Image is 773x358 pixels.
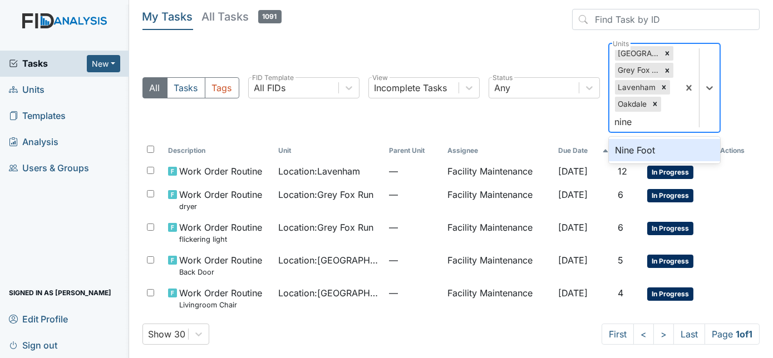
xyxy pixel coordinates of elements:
a: < [633,324,654,345]
span: [DATE] [558,166,588,177]
input: Toggle All Rows Selected [147,146,154,153]
span: [DATE] [558,222,588,233]
input: Find Task by ID [572,9,760,30]
th: Toggle SortBy [164,141,274,160]
span: Location : Grey Fox Run [278,221,373,234]
span: Templates [9,107,66,125]
button: New [87,55,120,72]
a: Tasks [9,57,87,70]
span: Page [705,324,760,345]
th: Toggle SortBy [274,141,384,160]
span: Location : Grey Fox Run [278,188,373,201]
div: Show 30 [149,327,186,341]
div: Oakdale [615,97,649,111]
span: In Progress [647,255,693,268]
span: 6 [618,222,623,233]
span: Work Order Routine Back Door [179,253,262,277]
span: Users & Groups [9,160,89,177]
th: Assignee [443,141,553,160]
th: Toggle SortBy [554,141,613,160]
span: — [389,165,439,178]
span: In Progress [647,166,693,179]
span: Work Order Routine flickering light [179,221,262,245]
span: 12 [618,166,627,177]
span: In Progress [647,189,693,202]
div: All FIDs [254,81,286,95]
small: Livingroom Chair [179,300,262,310]
div: Lavenham [615,80,658,95]
span: [DATE] [558,189,588,200]
span: Location : [GEOGRAPHIC_DATA] [278,253,380,267]
td: Facility Maintenance [443,160,553,183]
th: Toggle SortBy [385,141,444,160]
div: Nine Foot [609,139,720,161]
span: — [389,253,439,267]
div: [GEOGRAPHIC_DATA] [615,46,661,61]
div: Grey Fox Run [615,63,661,77]
span: Edit Profile [9,310,68,327]
a: First [602,324,634,345]
span: [DATE] [558,255,588,266]
button: Tags [205,77,239,98]
button: All [142,77,168,98]
td: Facility Maintenance [443,282,553,315]
span: Work Order Routine dryer [179,188,262,212]
span: Units [9,81,45,98]
div: Type filter [142,77,239,98]
span: In Progress [647,222,693,235]
button: Tasks [167,77,205,98]
span: 6 [618,189,623,200]
span: 5 [618,255,623,266]
span: Work Order Routine Livingroom Chair [179,286,262,310]
a: Last [673,324,705,345]
td: Facility Maintenance [443,249,553,282]
td: Facility Maintenance [443,183,553,216]
span: 4 [618,287,623,299]
span: Sign out [9,336,57,354]
nav: task-pagination [602,324,760,345]
div: Any [495,81,511,95]
div: Incomplete Tasks [375,81,447,95]
span: — [389,188,439,201]
span: Location : Lavenham [278,165,360,178]
td: Facility Maintenance [443,216,553,249]
strong: 1 of 1 [736,329,752,340]
span: Analysis [9,133,58,151]
th: Actions [716,141,760,160]
span: 1091 [258,10,282,23]
h5: All Tasks [202,9,282,24]
small: Back Door [179,267,262,277]
a: > [653,324,674,345]
span: — [389,221,439,234]
span: — [389,286,439,300]
span: Signed in as [PERSON_NAME] [9,284,111,301]
span: [DATE] [558,287,588,299]
small: flickering light [179,234,262,245]
span: Work Order Routine [179,165,262,178]
h5: My Tasks [142,9,193,24]
small: dryer [179,201,262,212]
span: In Progress [647,287,693,301]
span: Location : [GEOGRAPHIC_DATA] [278,286,380,300]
